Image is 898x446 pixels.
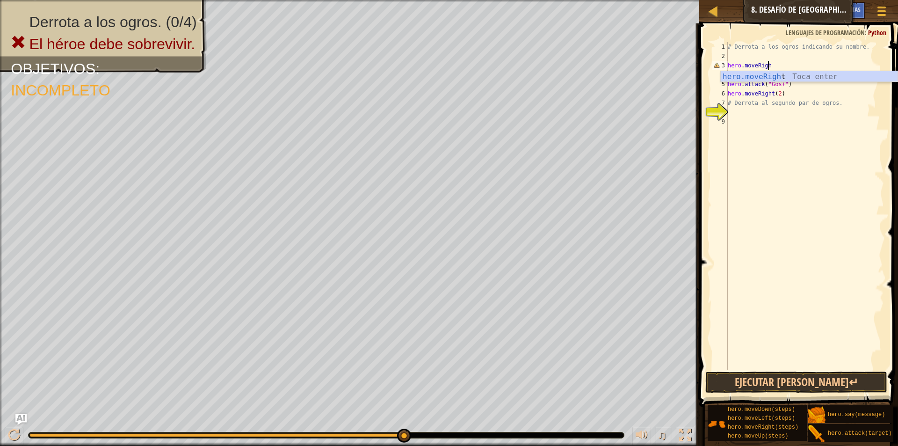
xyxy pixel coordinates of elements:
div: 5 [712,80,728,89]
div: 2 [712,51,728,61]
img: portrait.png [808,425,826,443]
span: hero.say(message) [828,411,885,418]
div: 1 [712,42,728,51]
li: Derrota a los ogros. [11,12,197,33]
img: portrait.png [808,406,826,424]
div: 6 [712,89,728,98]
img: portrait.png [708,415,725,433]
span: Derrota a los ogros. (0/4) [29,14,196,30]
button: Mostrar menú de juego [870,2,893,24]
span: ♫ [658,428,667,442]
div: 7 [712,98,728,108]
button: Ajustar el volúmen [632,427,651,446]
div: 3 [712,61,728,70]
li: El héroe debe sobrevivir. [11,33,197,55]
span: Pistas [844,5,861,14]
button: Ask AI [15,414,27,425]
div: 8 [712,108,728,117]
button: Ask AI [814,2,839,19]
span: : [95,60,100,77]
span: hero.moveRight(steps) [728,424,798,431]
button: ♫ [656,427,672,446]
div: 9 [712,117,728,126]
span: hero.moveDown(steps) [728,406,795,413]
button: Cambia a pantalla completa. [676,427,695,446]
div: 4 [712,70,728,80]
span: : [865,28,868,37]
span: hero.moveLeft(steps) [728,415,795,422]
span: hero.attack(target) [828,430,892,437]
button: Ctrl + P: Pause [5,427,23,446]
span: El héroe debe sobrevivir. [29,35,195,52]
button: Ejecutar [PERSON_NAME]↵ [705,372,887,393]
span: hero.moveUp(steps) [728,433,789,439]
span: Objetivos [11,60,95,77]
span: Ask AI [818,5,834,14]
span: Lenguajes de programación [786,28,865,37]
span: Incompleto [11,81,110,98]
span: Python [868,28,886,37]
